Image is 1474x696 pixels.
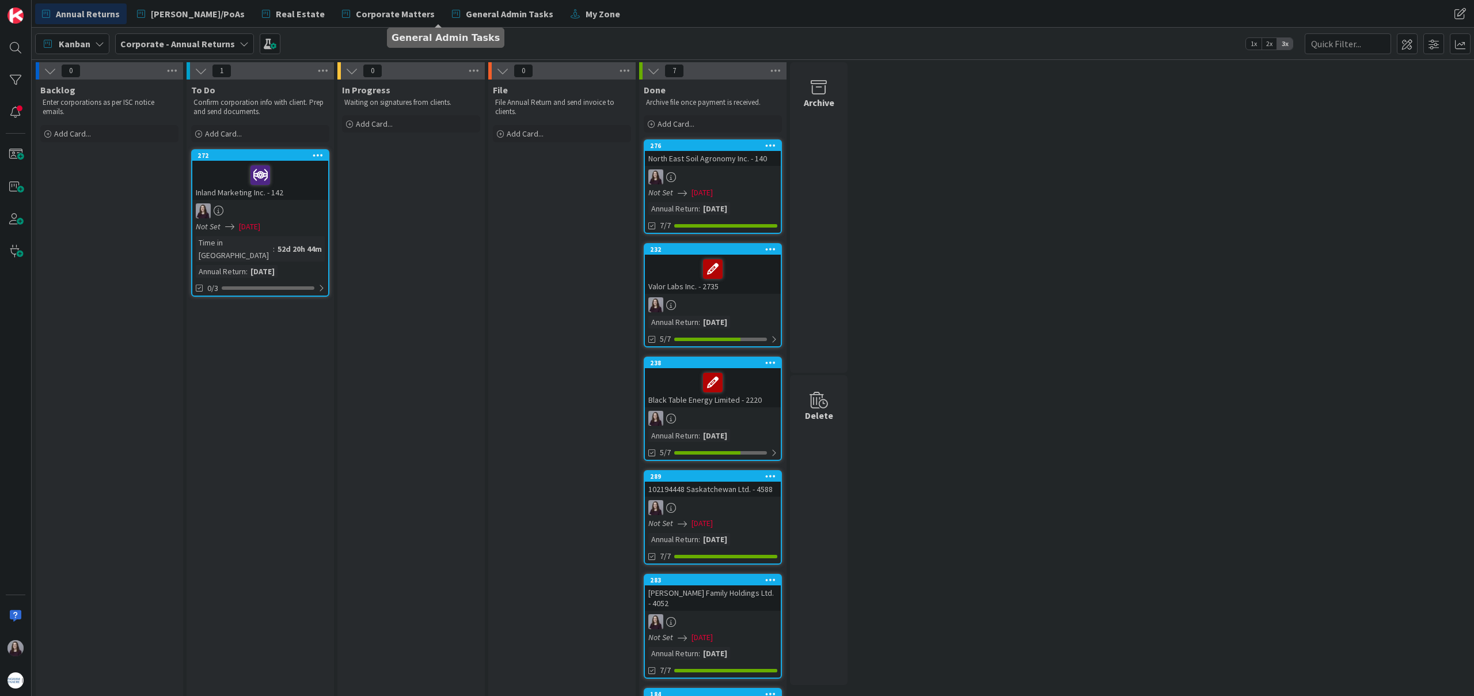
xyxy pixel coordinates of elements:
[645,244,781,294] div: 232Valor Labs Inc. - 2735
[660,220,671,232] span: 7/7
[648,316,698,328] div: Annual Return
[35,3,127,24] a: Annual Returns
[363,64,382,78] span: 0
[645,169,781,184] div: BC
[196,236,273,262] div: Time in [GEOGRAPHIC_DATA]
[645,614,781,629] div: BC
[650,472,781,481] div: 289
[7,7,24,24] img: Visit kanbanzone.com
[1277,38,1293,50] span: 3x
[645,141,781,151] div: 276
[1305,33,1391,54] input: Quick Filter...
[344,98,478,107] p: Waiting on signatures from clients.
[514,64,533,78] span: 0
[648,297,663,312] img: BC
[644,243,782,347] a: 232Valor Labs Inc. - 2735BCAnnual Return:[DATE]5/7
[804,96,834,109] div: Archive
[43,98,176,117] p: Enter corporations as per ISC notice emails.
[692,187,713,199] span: [DATE]
[644,470,782,565] a: 289102194448 Saskatchewan Ltd. - 4588BCNot Set[DATE]Annual Return:[DATE]7/7
[660,550,671,562] span: 7/7
[660,447,671,459] span: 5/7
[1246,38,1262,50] span: 1x
[700,316,730,328] div: [DATE]
[356,7,435,21] span: Corporate Matters
[192,161,328,200] div: Inland Marketing Inc. - 142
[191,84,215,96] span: To Do
[56,7,120,21] span: Annual Returns
[645,500,781,515] div: BC
[645,244,781,255] div: 232
[586,7,620,21] span: My Zone
[7,672,24,689] img: avatar
[664,64,684,78] span: 7
[648,411,663,426] img: BC
[805,408,833,422] div: Delete
[1262,38,1277,50] span: 2x
[246,265,248,278] span: :
[648,614,663,629] img: BC
[650,359,781,367] div: 238
[151,7,245,21] span: [PERSON_NAME]/PoAs
[644,84,666,96] span: Done
[644,139,782,234] a: 276North East Soil Agronomy Inc. - 140BCNot Set[DATE]Annual Return:[DATE]7/7
[644,574,782,679] a: 283[PERSON_NAME] Family Holdings Ltd. - 4052BCNot Set[DATE]Annual Return:[DATE]7/7
[196,265,246,278] div: Annual Return
[645,575,781,611] div: 283[PERSON_NAME] Family Holdings Ltd. - 4052
[698,429,700,442] span: :
[698,316,700,328] span: :
[648,632,673,642] i: Not Set
[648,533,698,546] div: Annual Return
[192,150,328,161] div: 272
[700,202,730,215] div: [DATE]
[59,37,90,51] span: Kanban
[648,429,698,442] div: Annual Return
[658,119,694,129] span: Add Card...
[392,32,500,43] h5: General Admin Tasks
[273,243,275,255] span: :
[276,7,325,21] span: Real Estate
[466,7,553,21] span: General Admin Tasks
[692,631,713,644] span: [DATE]
[645,151,781,166] div: North East Soil Agronomy Inc. - 140
[645,471,781,482] div: 289
[495,98,629,117] p: File Annual Return and send invoice to clients.
[698,533,700,546] span: :
[645,585,781,611] div: [PERSON_NAME] Family Holdings Ltd. - 4052
[700,533,730,546] div: [DATE]
[645,141,781,166] div: 276North East Soil Agronomy Inc. - 140
[342,84,390,96] span: In Progress
[54,128,91,139] span: Add Card...
[644,357,782,461] a: 238Black Table Energy Limited - 2220BCAnnual Return:[DATE]5/7
[356,119,393,129] span: Add Card...
[650,576,781,584] div: 283
[248,265,278,278] div: [DATE]
[645,358,781,407] div: 238Black Table Energy Limited - 2220
[692,517,713,529] span: [DATE]
[645,482,781,497] div: 102194448 Saskatchewan Ltd. - 4588
[645,471,781,497] div: 289102194448 Saskatchewan Ltd. - 4588
[130,3,252,24] a: [PERSON_NAME]/PoAs
[698,202,700,215] span: :
[650,142,781,150] div: 276
[648,202,698,215] div: Annual Return
[275,243,325,255] div: 52d 20h 44m
[192,203,328,218] div: BC
[193,98,327,117] p: Confirm corporation info with client. Prep and send documents.
[648,187,673,198] i: Not Set
[120,38,235,50] b: Corporate - Annual Returns
[196,221,221,232] i: Not Set
[7,640,24,656] img: BC
[648,518,673,528] i: Not Set
[650,245,781,254] div: 232
[196,203,211,218] img: BC
[564,3,627,24] a: My Zone
[445,3,560,24] a: General Admin Tasks
[61,64,81,78] span: 0
[645,297,781,312] div: BC
[507,128,544,139] span: Add Card...
[700,429,730,442] div: [DATE]
[645,255,781,294] div: Valor Labs Inc. - 2735
[645,358,781,368] div: 238
[239,221,260,233] span: [DATE]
